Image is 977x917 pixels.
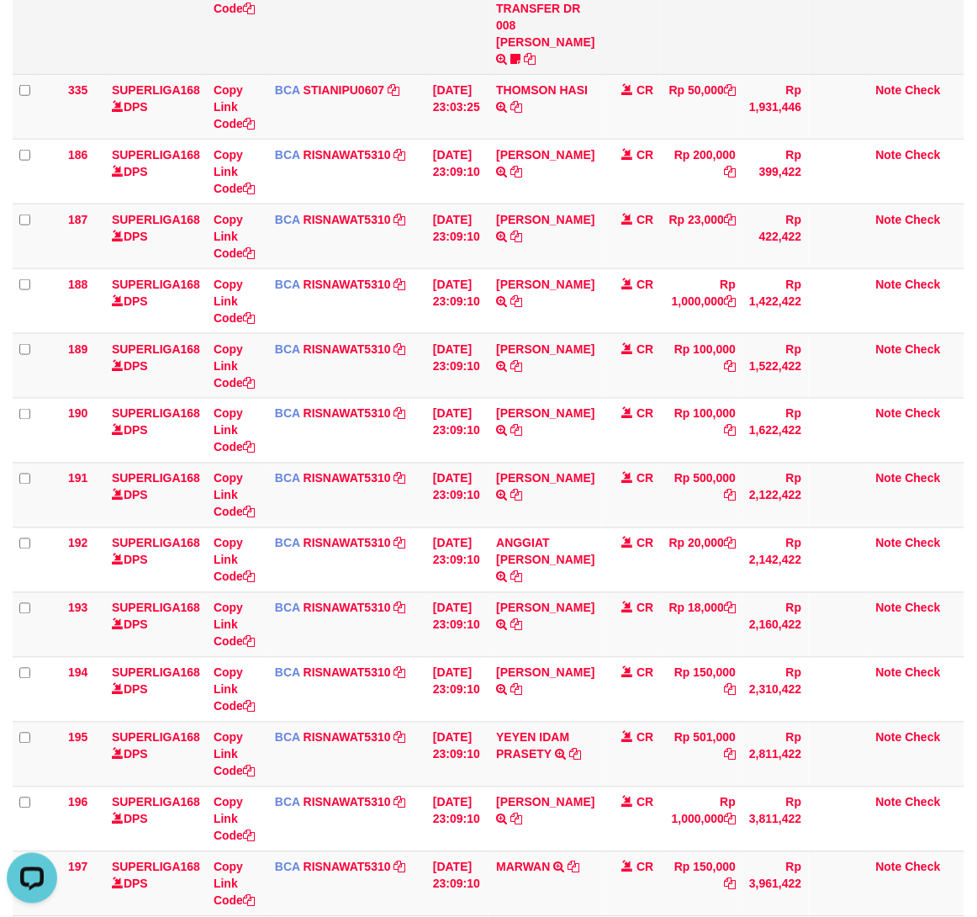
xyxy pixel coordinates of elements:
a: Copy Link Code [214,731,255,778]
span: BCA [275,148,300,162]
a: Note [876,472,902,485]
td: DPS [105,139,207,204]
td: [DATE] 23:09:10 [426,851,489,916]
a: STIANIPU0607 [304,83,384,97]
td: [DATE] 23:09:10 [426,204,489,268]
td: Rp 500,000 [661,463,743,527]
a: Copy Link Code [214,407,255,454]
a: RISNAWAT5310 [304,666,391,680]
a: Check [906,796,941,809]
a: Copy RISNAWAT5310 to clipboard [394,796,406,809]
a: ANGGIAT [PERSON_NAME] [496,537,594,567]
span: CR [636,666,653,680]
a: RISNAWAT5310 [304,796,391,809]
a: Copy YAYAN FAJAR HERMAN to clipboard [510,813,522,826]
td: Rp 1,522,422 [742,333,808,398]
td: DPS [105,527,207,592]
a: RISNAWAT5310 [304,148,391,162]
a: [PERSON_NAME] [496,213,594,226]
a: Copy Rp 50,000 to clipboard [724,83,736,97]
a: RISNAWAT5310 [304,472,391,485]
td: Rp 150,000 [661,657,743,722]
td: Rp 23,000 [661,204,743,268]
span: BCA [275,278,300,291]
td: Rp 2,811,422 [742,722,808,787]
td: DPS [105,204,207,268]
span: BCA [275,796,300,809]
a: Note [876,602,902,615]
a: Copy RISNAWAT5310 to clipboard [394,213,406,226]
span: 194 [68,666,87,680]
a: Copy Rp 1,000,000 to clipboard [724,813,736,826]
td: DPS [105,74,207,139]
span: BCA [275,472,300,485]
a: RISNAWAT5310 [304,602,391,615]
a: YEYEN IDAM PRASETY [496,731,569,761]
td: DPS [105,722,207,787]
td: Rp 2,142,422 [742,527,808,592]
a: Copy RISNAWAT5310 to clipboard [394,861,406,874]
span: BCA [275,537,300,550]
a: SUPERLIGA168 [112,83,200,97]
a: Check [906,537,941,550]
a: Copy EDI SUSILO to clipboard [510,683,522,697]
a: SUPERLIGA168 [112,213,200,226]
a: Check [906,83,941,97]
td: Rp 2,310,422 [742,657,808,722]
a: Copy Rp 23,000 to clipboard [724,213,736,226]
span: BCA [275,731,300,745]
td: Rp 150,000 [661,851,743,916]
a: Copy Link Code [214,796,255,843]
span: BCA [275,342,300,356]
a: SUPERLIGA168 [112,148,200,162]
a: Copy Link Code [214,342,255,390]
a: Copy Link Code [214,213,255,260]
td: [DATE] 23:09:10 [426,657,489,722]
span: CR [636,278,653,291]
a: Copy RATMO SUPINO to clipboard [510,359,522,373]
a: SUPERLIGA168 [112,472,200,485]
td: Rp 3,961,422 [742,851,808,916]
a: Copy SYAHRIL EFENDI to clipboard [510,424,522,437]
a: Copy SELA SUSILAWATI to clipboard [510,165,522,178]
td: Rp 18,000 [661,592,743,657]
span: BCA [275,861,300,874]
a: Copy RISNAWAT5310 to clipboard [394,666,406,680]
button: Open LiveChat chat widget [7,7,57,57]
a: Copy RISNAWAT5310 to clipboard [394,278,406,291]
a: Copy RISNAWAT5310 to clipboard [394,537,406,550]
a: Copy RISNAWAT5310 to clipboard [394,407,406,421]
span: CR [636,796,653,809]
a: Copy ANGGIAT PIER HUTAG to clipboard [510,570,522,584]
a: SUPERLIGA168 [112,278,200,291]
td: [DATE] 23:09:10 [426,722,489,787]
span: 193 [68,602,87,615]
span: 192 [68,537,87,550]
a: Copy PUTRA MANIK to clipboard [510,230,522,243]
a: RISNAWAT5310 [304,731,391,745]
span: CR [636,472,653,485]
td: DPS [105,333,207,398]
a: Copy LILI AHMADI to clipboard [510,294,522,308]
td: DPS [105,398,207,463]
a: Copy Link Code [214,278,255,325]
td: Rp 1,000,000 [661,268,743,333]
a: Copy RISNAWAT5310 to clipboard [394,342,406,356]
td: Rp 1,422,422 [742,268,808,333]
span: BCA [275,83,300,97]
span: 195 [68,731,87,745]
span: BCA [275,213,300,226]
a: Check [906,861,941,874]
a: Note [876,861,902,874]
a: Note [876,666,902,680]
a: SUPERLIGA168 [112,796,200,809]
a: RISNAWAT5310 [304,213,391,226]
span: 196 [68,796,87,809]
a: THOMSON HASI [496,83,588,97]
a: Note [876,278,902,291]
span: 190 [68,407,87,421]
a: Copy RISNAWAT5310 to clipboard [394,148,406,162]
td: Rp 20,000 [661,527,743,592]
a: Check [906,602,941,615]
span: 187 [68,213,87,226]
